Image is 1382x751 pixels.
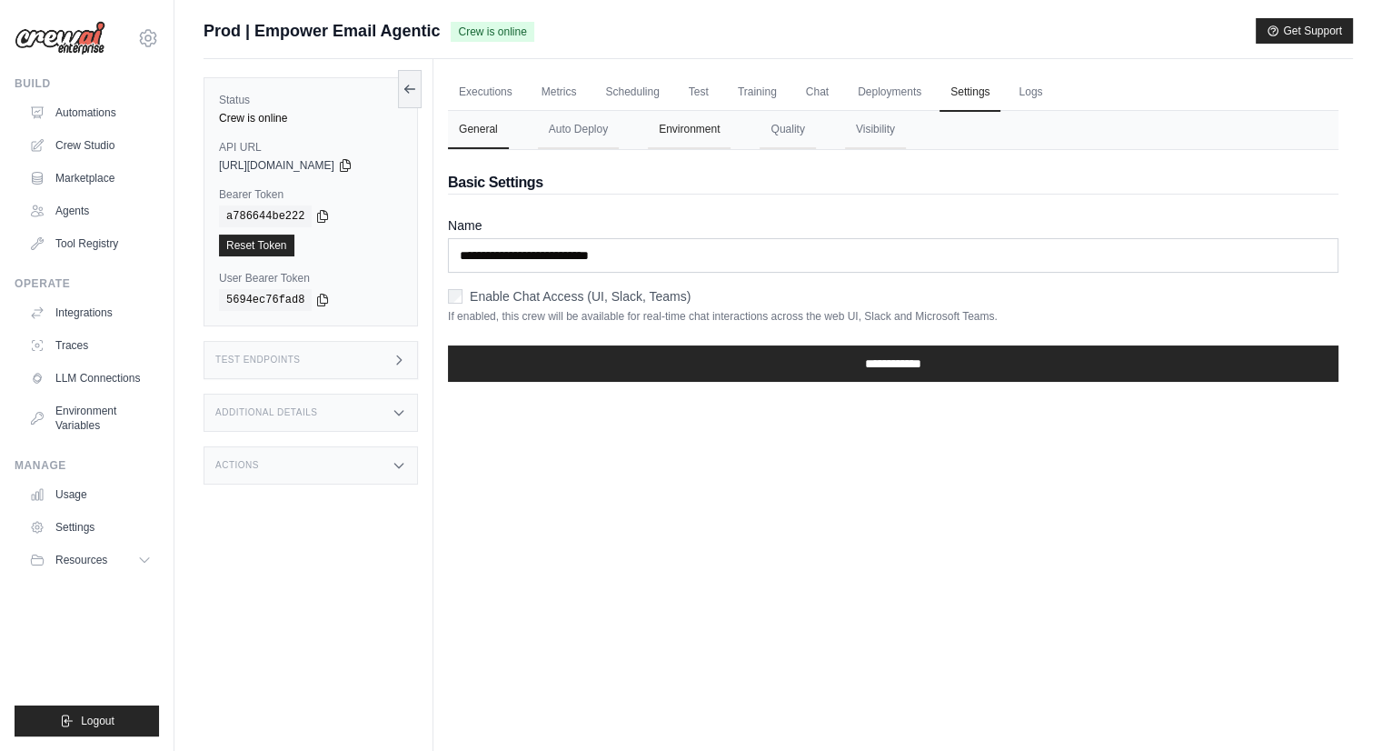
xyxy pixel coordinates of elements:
a: Automations [22,98,159,127]
a: Training [727,74,788,112]
button: Environment [648,111,731,149]
button: Auto Deploy [538,111,619,149]
span: Resources [55,553,107,567]
a: Settings [940,74,1000,112]
label: API URL [219,140,403,155]
a: Environment Variables [22,396,159,440]
label: Enable Chat Access (UI, Slack, Teams) [470,287,691,305]
button: Quality [760,111,815,149]
button: Get Support [1256,18,1353,44]
span: Logout [81,714,114,728]
div: Operate [15,276,159,291]
a: Settings [22,513,159,542]
label: Status [219,93,403,107]
span: Prod | Empower Email Agentic [204,18,440,44]
a: Traces [22,331,159,360]
h2: Basic Settings [448,172,1338,194]
a: Test [678,74,720,112]
a: Crew Studio [22,131,159,160]
a: Usage [22,480,159,509]
span: [URL][DOMAIN_NAME] [219,158,334,173]
a: Executions [448,74,523,112]
div: Build [15,76,159,91]
label: User Bearer Token [219,271,403,285]
h3: Actions [215,460,259,471]
a: Scheduling [594,74,670,112]
button: Visibility [845,111,906,149]
label: Bearer Token [219,187,403,202]
a: Tool Registry [22,229,159,258]
a: Chat [795,74,840,112]
a: Logs [1008,74,1053,112]
label: Name [448,216,1338,235]
code: a786644be222 [219,205,312,227]
a: Marketplace [22,164,159,193]
div: Crew is online [219,111,403,125]
button: Logout [15,706,159,736]
nav: Tabs [448,111,1338,149]
div: Manage [15,458,159,473]
a: Integrations [22,298,159,327]
a: Metrics [531,74,588,112]
h3: Additional Details [215,407,317,418]
img: Logo [15,21,105,55]
a: Deployments [847,74,932,112]
code: 5694ec76fad8 [219,289,312,311]
a: Reset Token [219,235,294,256]
h3: Test Endpoints [215,355,301,365]
button: General [448,111,509,149]
p: If enabled, this crew will be available for real-time chat interactions across the web UI, Slack ... [448,309,1338,324]
a: Agents [22,196,159,225]
span: Crew is online [451,22,533,42]
a: LLM Connections [22,364,159,393]
button: Resources [22,546,159,575]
